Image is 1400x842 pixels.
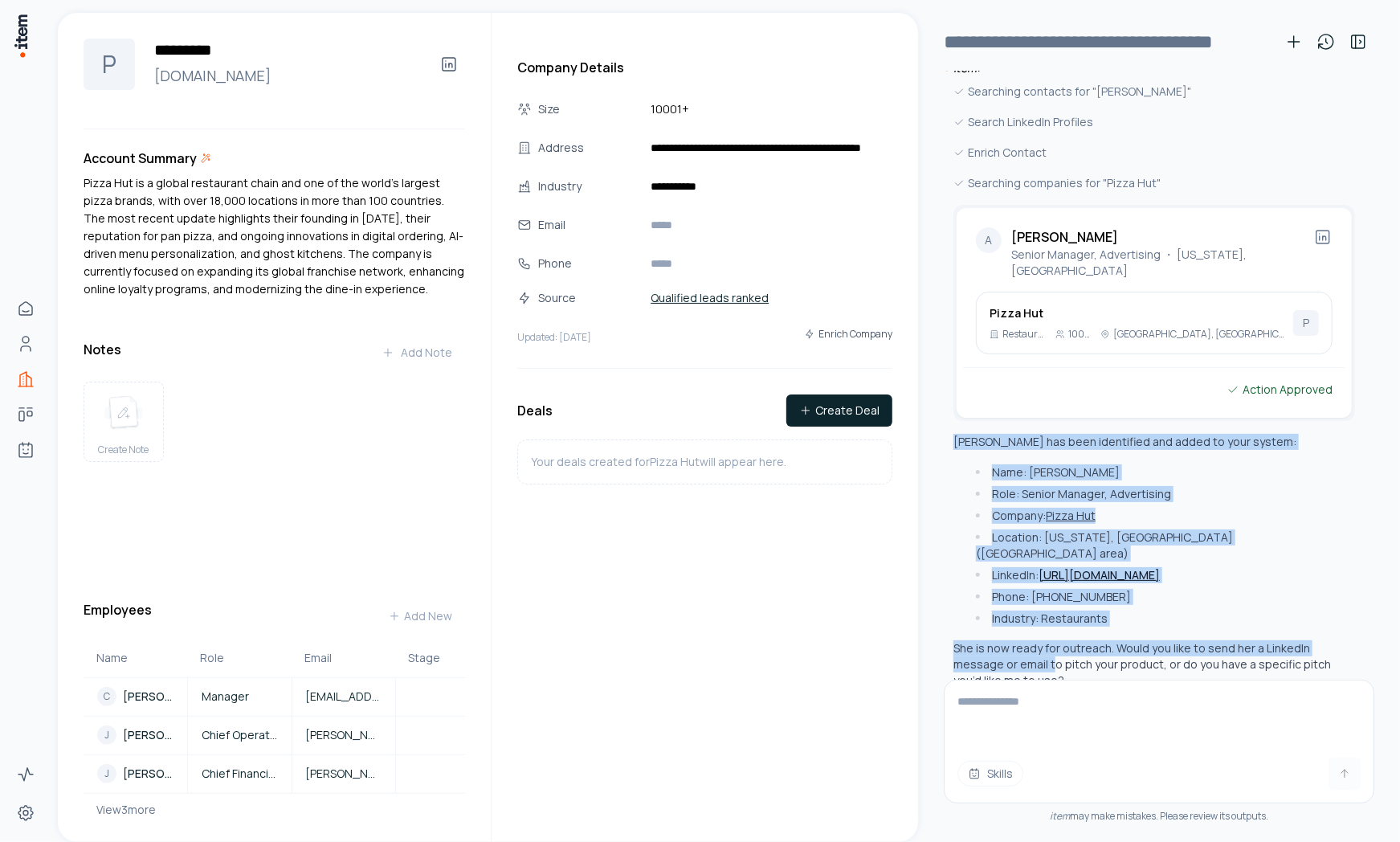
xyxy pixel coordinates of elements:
button: Add Note [369,337,465,369]
p: Restaurants [1002,328,1049,341]
h3: Notes [84,340,121,359]
img: create note [104,395,143,431]
a: Qualified leads ranked [644,287,775,309]
span: [PERSON_NAME][DOMAIN_NAME][EMAIL_ADDRESS][PERSON_NAME][DOMAIN_NAME] [306,727,382,743]
div: Searching contacts for "[PERSON_NAME]" [953,83,1355,100]
a: J[PERSON_NAME] [84,764,186,783]
li: Company: [972,508,1355,524]
div: Email [304,650,383,666]
button: Toggle sidebar [1342,26,1374,58]
a: [DOMAIN_NAME] [148,64,420,87]
li: Industry: Restaurants [972,611,1355,627]
span: Create Note [99,443,149,456]
div: Address [538,139,641,157]
span: [EMAIL_ADDRESS][PERSON_NAME][DOMAIN_NAME] [306,689,382,705]
span: Chief Financial Officer [202,766,278,782]
div: Role [201,650,280,666]
div: Enrich Contact [953,144,1355,161]
button: Skills [957,761,1023,787]
button: create noteCreate Note [84,382,164,462]
li: Role: Senior Manager, Advertising [972,486,1355,502]
div: may make mistakes. Please review its outputs. [944,810,1374,823]
li: Location: [US_STATE], [GEOGRAPHIC_DATA] ([GEOGRAPHIC_DATA] area) [972,529,1355,562]
div: Stage [409,650,452,666]
h3: Company Details [517,58,892,77]
a: Activity [10,758,42,791]
a: [EMAIL_ADDRESS][PERSON_NAME][DOMAIN_NAME] [293,689,395,705]
h3: Account Summary [84,149,197,168]
div: Size [538,100,641,118]
h3: Employees [84,600,152,632]
div: P [1293,310,1319,336]
h3: Pizza Hut [990,305,1287,321]
p: [PERSON_NAME] [123,689,173,705]
div: J [97,764,116,783]
div: Searching companies for "Pizza Hut" [953,174,1355,192]
div: Industry [538,178,641,195]
a: C[PERSON_NAME] [84,687,186,706]
li: Name: [PERSON_NAME] [972,464,1355,480]
li: LinkedIn: [972,567,1355,583]
h3: Deals [517,401,553,420]
button: Enrich Company [804,320,892,349]
p: [GEOGRAPHIC_DATA], [GEOGRAPHIC_DATA] [1113,328,1287,341]
button: Pizza Hut [1046,508,1096,524]
div: A [976,227,1002,253]
div: Search LinkedIn Profiles [953,113,1355,131]
div: J [97,726,116,745]
a: Agents [10,434,42,466]
a: [URL][DOMAIN_NAME] [1039,567,1160,582]
p: Updated: [DATE] [517,331,591,344]
p: 10001+ [1068,328,1094,341]
a: Companies [10,363,42,395]
p: [PERSON_NAME] has been identified and added to your system: [953,434,1355,450]
button: View3more [84,794,156,826]
button: New conversation [1278,26,1310,58]
a: [PERSON_NAME][DOMAIN_NAME][EMAIL_ADDRESS][PERSON_NAME][DOMAIN_NAME] [293,727,395,743]
a: [PERSON_NAME][EMAIL_ADDRESS][PERSON_NAME][DOMAIN_NAME] [293,766,395,782]
p: [PERSON_NAME] [123,766,173,782]
h2: [PERSON_NAME] [1011,227,1313,247]
li: Phone: [PHONE_NUMBER] [972,589,1355,605]
span: Skills [987,766,1013,782]
p: [PERSON_NAME] [123,727,173,743]
span: [PERSON_NAME][EMAIL_ADDRESS][PERSON_NAME][DOMAIN_NAME] [306,766,382,782]
span: Chief Operations Officer [202,727,278,743]
a: Settings [10,797,42,829]
div: Pizza Hut is a global restaurant chain and one of the world’s largest pizza brands, with over 18,... [84,174,465,298]
a: People [10,328,42,360]
button: View history [1310,26,1342,58]
p: She is now ready for outreach. Would you like to send her a LinkedIn message or email to pitch yo... [953,640,1355,689]
div: C [97,687,116,706]
img: Item Brain Logo [13,13,29,59]
a: J[PERSON_NAME] [84,726,186,745]
button: Add New [375,600,465,632]
span: Manager [202,689,249,705]
a: Chief Financial Officer [189,766,291,782]
a: Manager [189,689,291,705]
div: Add Note [382,345,452,361]
div: Name [96,650,175,666]
div: Action Approved [1227,381,1333,399]
div: P [84,39,135,90]
a: Chief Operations Officer [189,727,291,743]
i: item [1050,809,1070,823]
p: Senior Manager, Advertising ・ [US_STATE], [GEOGRAPHIC_DATA] [1011,247,1313,279]
div: Email [538,216,641,234]
p: Your deals created for Pizza Hut will appear here. [531,453,786,471]
div: Source [538,289,641,307]
button: Create Deal [786,394,892,427]
div: Phone [538,255,641,272]
a: Deals [10,399,42,431]
a: Home [10,292,42,325]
